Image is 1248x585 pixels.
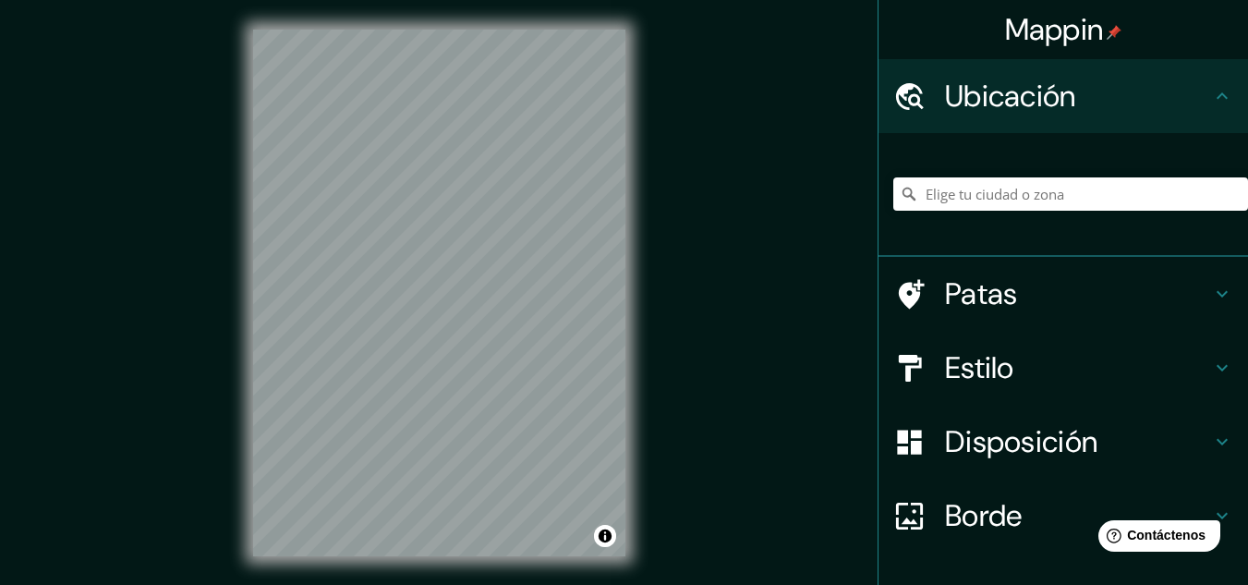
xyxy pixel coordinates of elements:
[1005,10,1104,49] font: Mappin
[878,331,1248,405] div: Estilo
[945,274,1018,313] font: Patas
[878,257,1248,331] div: Patas
[1107,25,1121,40] img: pin-icon.png
[893,177,1248,211] input: Elige tu ciudad o zona
[878,479,1248,553] div: Borde
[945,348,1014,387] font: Estilo
[253,30,625,556] canvas: Mapa
[878,405,1248,479] div: Disposición
[1084,513,1228,565] iframe: Lanzador de widgets de ayuda
[945,77,1076,116] font: Ubicación
[594,525,616,547] button: Activar o desactivar atribución
[945,422,1097,461] font: Disposición
[945,496,1023,535] font: Borde
[878,59,1248,133] div: Ubicación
